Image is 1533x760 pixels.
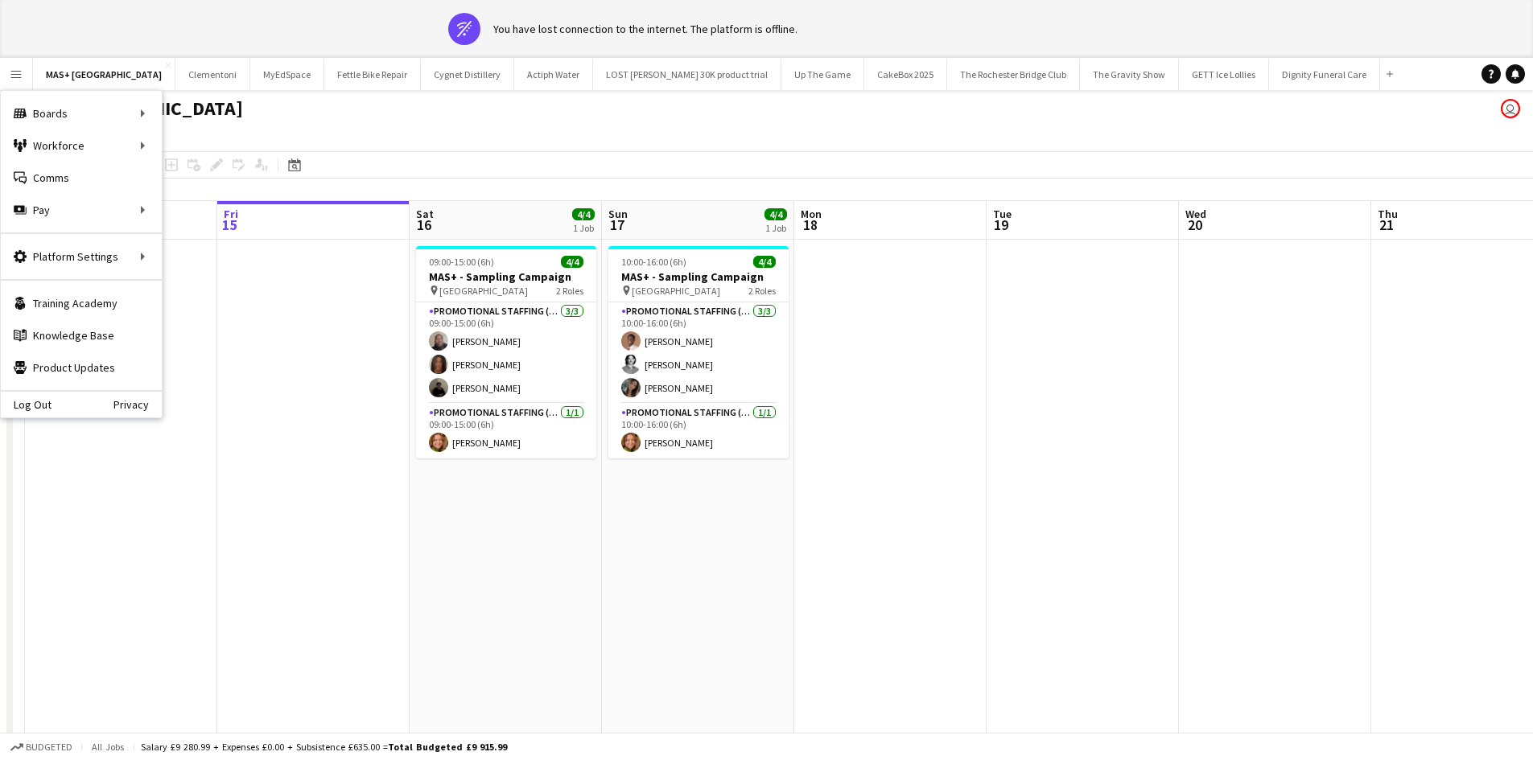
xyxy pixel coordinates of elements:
span: Sun [608,207,628,221]
div: 1 Job [573,222,594,234]
div: You have lost connection to the internet. The platform is offline. [493,22,797,36]
button: Cygnet Distillery [421,59,514,90]
button: Budgeted [8,738,75,756]
button: MyEdSpace [250,59,324,90]
span: 18 [798,216,822,234]
button: The Rochester Bridge Club [947,59,1080,90]
span: 4/4 [572,208,595,220]
div: Salary £9 280.99 + Expenses £0.00 + Subsistence £635.00 = [141,741,507,753]
span: 10:00-16:00 (6h) [621,256,686,268]
span: 4/4 [753,256,776,268]
span: 19 [991,216,1012,234]
span: 4/4 [764,208,787,220]
div: Boards [1,97,162,129]
span: Mon [801,207,822,221]
span: All jobs [89,741,127,753]
a: Product Updates [1,351,162,384]
span: Fri [224,207,238,221]
a: Comms [1,162,162,194]
span: Budgeted [26,742,72,753]
span: Sat [416,207,434,221]
span: Tue [993,207,1012,221]
span: 4/4 [561,256,583,268]
span: 09:00-15:00 (6h) [429,256,494,268]
span: 17 [606,216,628,234]
div: Pay [1,194,162,226]
a: Training Academy [1,287,162,319]
button: Actiph Water [514,59,593,90]
button: Up The Game [781,59,864,90]
div: Workforce [1,129,162,162]
button: Fettle Bike Repair [324,59,421,90]
span: [GEOGRAPHIC_DATA] [632,285,720,297]
div: Platform Settings [1,240,162,273]
button: The Gravity Show [1080,59,1179,90]
span: 16 [414,216,434,234]
app-user-avatar: Amelia Radley [1501,99,1520,118]
button: Clementoni [175,59,250,90]
span: 2 Roles [748,285,776,297]
span: Thu [1378,207,1398,221]
h3: MAS+ - Sampling Campaign [608,269,789,284]
span: 20 [1183,216,1206,234]
app-card-role: Promotional Staffing (Brand Ambassadors)3/309:00-15:00 (6h)[PERSON_NAME][PERSON_NAME][PERSON_NAME] [416,302,596,404]
a: Privacy [113,398,162,411]
span: Wed [1185,207,1206,221]
app-card-role: Promotional Staffing (Brand Ambassadors)3/310:00-16:00 (6h)[PERSON_NAME][PERSON_NAME][PERSON_NAME] [608,302,789,404]
app-card-role: Promotional Staffing (Team Leader)1/109:00-15:00 (6h)[PERSON_NAME] [416,404,596,458]
h3: MAS+ - Sampling Campaign [416,269,596,284]
span: 21 [1375,216,1398,234]
button: LOST [PERSON_NAME] 30K product trial [593,59,781,90]
a: Log Out [1,398,52,411]
span: 15 [221,216,238,234]
span: [GEOGRAPHIC_DATA] [439,285,528,297]
button: Dignity Funeral Care [1269,59,1380,90]
button: GETT Ice Lollies [1179,59,1269,90]
div: 1 Job [765,222,786,234]
button: CakeBox 2025 [864,59,947,90]
span: 2 Roles [556,285,583,297]
button: MAS+ [GEOGRAPHIC_DATA] [33,59,175,90]
a: Knowledge Base [1,319,162,351]
app-card-role: Promotional Staffing (Team Leader)1/110:00-16:00 (6h)[PERSON_NAME] [608,404,789,458]
span: Total Budgeted £9 915.99 [388,741,507,753]
app-job-card: 10:00-16:00 (6h)4/4MAS+ - Sampling Campaign [GEOGRAPHIC_DATA]2 RolesPromotional Staffing (Brand A... [608,246,789,458]
app-job-card: 09:00-15:00 (6h)4/4MAS+ - Sampling Campaign [GEOGRAPHIC_DATA]2 RolesPromotional Staffing (Brand A... [416,246,596,458]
